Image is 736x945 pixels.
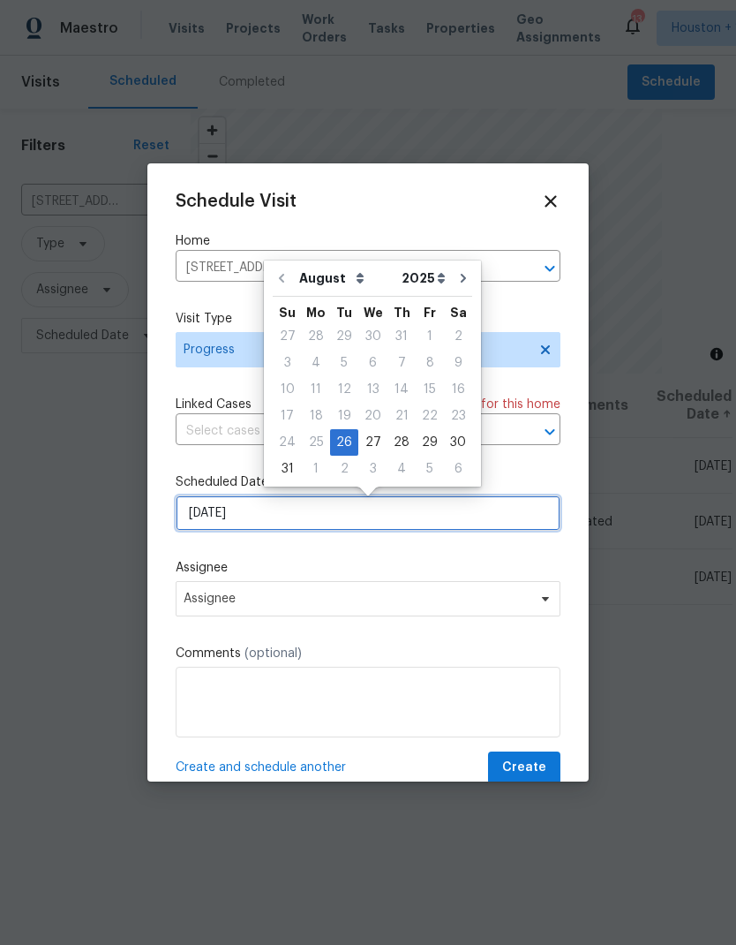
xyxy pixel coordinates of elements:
span: Create [502,757,546,779]
div: 4 [302,351,330,375]
span: Assignee [184,592,529,606]
div: 17 [273,404,302,428]
div: 27 [358,430,387,455]
div: 31 [273,457,302,481]
div: Tue Aug 05 2025 [330,350,358,376]
div: 5 [416,457,444,481]
div: Sat Aug 02 2025 [444,323,472,350]
span: Schedule Visit [176,193,297,210]
div: 6 [358,351,387,375]
abbr: Thursday [394,306,410,319]
div: 8 [416,351,444,375]
div: 27 [273,324,302,349]
input: Enter in an address [176,254,511,282]
div: 16 [444,377,472,402]
div: 13 [358,377,387,402]
div: Fri Aug 22 2025 [416,403,444,429]
div: Fri Aug 15 2025 [416,376,444,403]
label: Assignee [176,559,560,577]
div: 29 [330,324,358,349]
div: Sat Aug 23 2025 [444,403,472,429]
div: Mon Aug 04 2025 [302,350,330,376]
div: Sun Aug 17 2025 [273,403,302,429]
div: 26 [330,430,358,455]
div: 2 [330,457,358,481]
span: Progress [184,341,527,359]
button: Go to previous month [268,261,295,296]
div: Tue Sep 02 2025 [330,456,358,482]
div: 25 [302,430,330,455]
abbr: Friday [424,306,436,319]
div: Tue Aug 26 2025 [330,429,358,456]
button: Open [537,420,562,444]
div: Wed Jul 30 2025 [358,323,387,350]
button: Create [488,752,560,784]
select: Month [295,265,397,291]
label: Comments [176,645,560,662]
div: 14 [387,377,416,402]
div: Tue Jul 29 2025 [330,323,358,350]
span: Create and schedule another [176,759,346,776]
div: 3 [273,351,302,375]
div: Fri Sep 05 2025 [416,456,444,482]
div: 31 [387,324,416,349]
button: Open [537,256,562,281]
div: 30 [358,324,387,349]
div: 20 [358,404,387,428]
span: Linked Cases [176,396,252,413]
abbr: Sunday [279,306,296,319]
div: 5 [330,351,358,375]
div: 12 [330,377,358,402]
label: Scheduled Date [176,473,560,491]
div: Sat Sep 06 2025 [444,456,472,482]
input: M/D/YYYY [176,495,560,531]
label: Visit Type [176,310,560,328]
div: Tue Aug 19 2025 [330,403,358,429]
div: Fri Aug 01 2025 [416,323,444,350]
div: 7 [387,351,416,375]
div: 3 [358,457,387,481]
div: 29 [416,430,444,455]
div: Sun Aug 31 2025 [273,456,302,482]
div: Thu Jul 31 2025 [387,323,416,350]
div: Thu Aug 07 2025 [387,350,416,376]
div: Sun Aug 10 2025 [273,376,302,403]
div: 1 [302,457,330,481]
div: 22 [416,404,444,428]
div: 15 [416,377,444,402]
div: Fri Aug 29 2025 [416,429,444,456]
div: Mon Sep 01 2025 [302,456,330,482]
div: Sun Aug 24 2025 [273,429,302,456]
input: Select cases [176,418,511,445]
abbr: Wednesday [364,306,383,319]
div: 30 [444,430,472,455]
div: Thu Aug 14 2025 [387,376,416,403]
abbr: Tuesday [336,306,352,319]
div: Mon Aug 11 2025 [302,376,330,403]
span: (optional) [244,647,302,660]
div: 28 [302,324,330,349]
div: Wed Aug 20 2025 [358,403,387,429]
div: Thu Aug 28 2025 [387,429,416,456]
div: Mon Aug 18 2025 [302,403,330,429]
button: Go to next month [450,261,477,296]
div: Sun Jul 27 2025 [273,323,302,350]
div: 6 [444,457,472,481]
select: Year [397,265,450,291]
label: Home [176,232,560,250]
div: 19 [330,404,358,428]
div: Sat Aug 30 2025 [444,429,472,456]
div: Tue Aug 12 2025 [330,376,358,403]
div: Wed Sep 03 2025 [358,456,387,482]
div: Thu Aug 21 2025 [387,403,416,429]
div: Mon Aug 25 2025 [302,429,330,456]
div: Wed Aug 27 2025 [358,429,387,456]
div: 11 [302,377,330,402]
div: 23 [444,404,472,428]
span: Close [541,192,560,211]
div: 21 [387,404,416,428]
div: 9 [444,351,472,375]
div: Wed Aug 13 2025 [358,376,387,403]
abbr: Saturday [450,306,467,319]
div: 2 [444,324,472,349]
